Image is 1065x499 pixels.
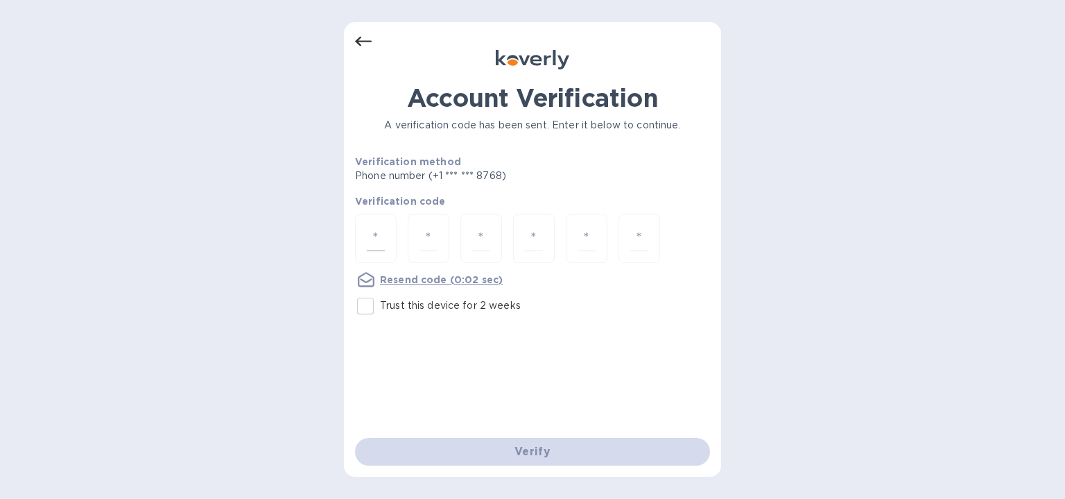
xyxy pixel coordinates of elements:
[355,118,710,133] p: A verification code has been sent. Enter it below to continue.
[380,298,521,313] p: Trust this device for 2 weeks
[355,194,710,208] p: Verification code
[355,83,710,112] h1: Account Verification
[380,274,503,285] u: Resend code (0:02 sec)
[355,156,461,167] b: Verification method
[355,169,612,183] p: Phone number (+1 *** *** 8768)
